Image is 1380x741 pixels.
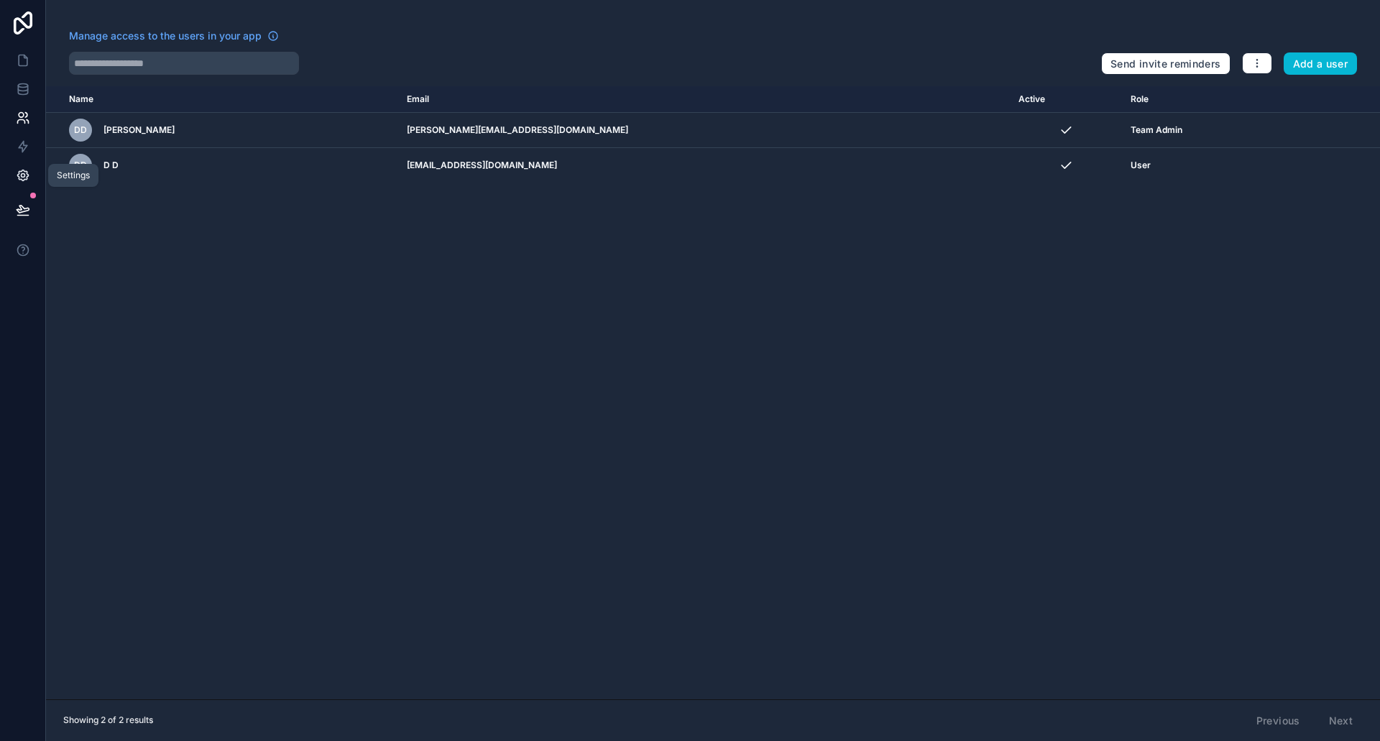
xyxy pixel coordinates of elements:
[57,170,90,181] div: Settings
[69,29,262,43] span: Manage access to the users in your app
[398,148,1010,183] td: [EMAIL_ADDRESS][DOMAIN_NAME]
[63,714,153,726] span: Showing 2 of 2 results
[74,124,87,136] span: DD
[46,86,398,113] th: Name
[1131,160,1151,171] span: User
[398,113,1010,148] td: [PERSON_NAME][EMAIL_ADDRESS][DOMAIN_NAME]
[103,124,175,136] span: [PERSON_NAME]
[1284,52,1358,75] button: Add a user
[1122,86,1299,113] th: Role
[1010,86,1122,113] th: Active
[1131,124,1182,136] span: Team Admin
[398,86,1010,113] th: Email
[69,29,279,43] a: Manage access to the users in your app
[1101,52,1230,75] button: Send invite reminders
[103,160,119,171] span: D D
[46,86,1380,699] div: scrollable content
[74,160,87,171] span: DD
